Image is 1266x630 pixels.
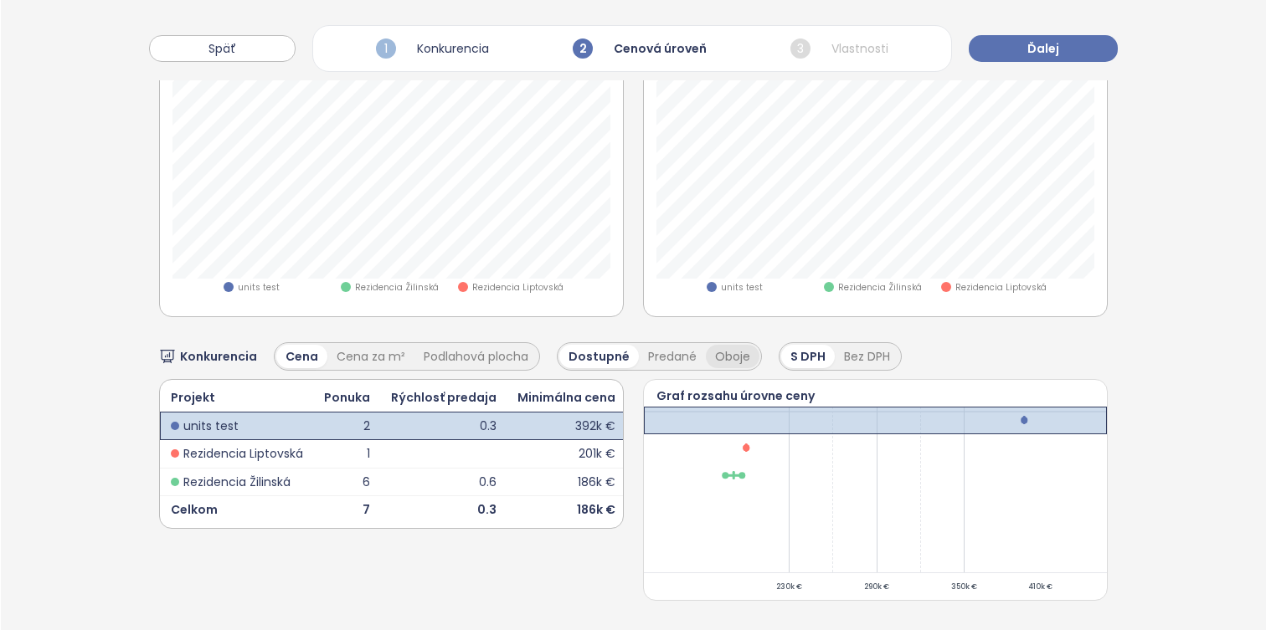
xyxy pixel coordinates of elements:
div: Predané [639,345,706,368]
span: units test [238,281,280,295]
div: Graf rozsahu úrovne ceny [644,380,1107,412]
div: Bez DPH [835,345,899,368]
td: 0.6 [380,468,507,496]
div: Oboje [706,345,759,368]
div: 230k € [776,581,802,592]
span: Ďalej [1027,39,1059,58]
td: Rezidencia Žilinská [160,468,313,496]
div: Konkurencia [372,34,493,63]
div: Cena [276,345,327,368]
td: 186k € [507,496,625,524]
td: 186k € [507,468,625,496]
div: Cena za m² [327,345,414,368]
span: Rezidencia Liptovská [955,281,1047,295]
div: S DPH [781,345,835,368]
td: Rýchlosť predaja [380,384,507,412]
div: Podlahová plocha [414,345,538,368]
td: 392k € [507,412,625,440]
span: Rezidencia Liptovská [472,281,564,295]
span: 2 [573,38,593,59]
td: 0.3 [380,412,507,440]
div: 350k € [951,581,977,592]
span: Konkurencia [180,347,257,366]
td: 0.3 [380,496,507,524]
button: Ďalej [969,35,1118,62]
div: Dostupné [559,345,639,368]
td: Minimálna cena [507,384,625,412]
div: 290k € [864,581,889,592]
span: Rezidencia Žilinská [838,281,922,295]
button: Späť [149,35,296,62]
span: Rezidencia Žilinská [355,281,439,295]
div: Vlastnosti [786,34,893,63]
span: units test [721,281,763,295]
td: Ponuka [313,384,380,412]
td: Rezidencia Liptovská [160,440,313,469]
td: Projekt [160,384,313,412]
div: Cenová úroveň [569,34,711,63]
span: 3 [790,38,811,59]
td: 2 [313,412,380,440]
td: 6 [313,468,380,496]
div: 410k € [1028,581,1052,592]
span: Späť [208,39,236,58]
span: 1 [376,38,396,59]
td: 7 [313,496,380,524]
td: 201k € [507,440,625,469]
td: Celkom [160,496,313,524]
td: 1 [313,440,380,469]
td: units test [160,412,313,440]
